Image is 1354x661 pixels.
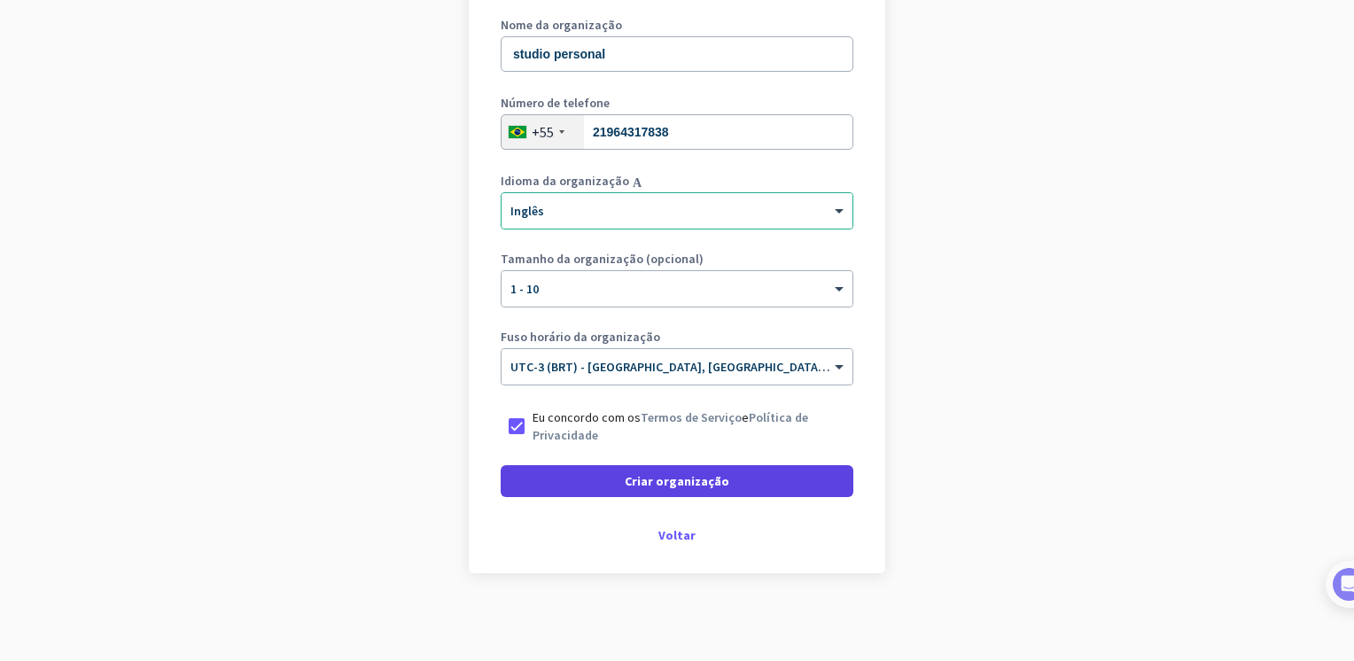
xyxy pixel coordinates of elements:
button: Criar organização [501,465,853,497]
font: Voltar [658,527,696,543]
label: Idioma da organização [501,175,629,187]
input: Qual é o nome da sua organização? [501,36,853,72]
label: Número de telefone [501,97,853,109]
div: +55 [532,123,554,141]
i: Ajuda [633,175,691,187]
input: 11 2345-6789 [501,114,853,150]
label: Nome da organização [501,19,853,31]
font: Criar organização [625,473,729,489]
p: Eu concordo com os e [533,408,853,444]
a: Termos de Serviço [641,409,742,425]
label: Tamanho da organização (opcional) [501,253,853,265]
label: Fuso horário da organização [501,330,853,343]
